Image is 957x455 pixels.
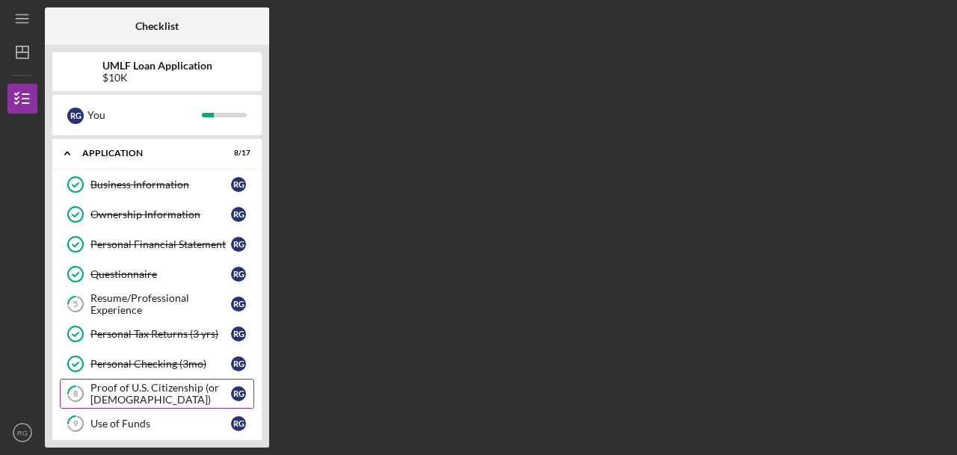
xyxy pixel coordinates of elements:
[102,60,212,72] b: UMLF Loan Application
[67,108,84,124] div: R G
[73,389,78,399] tspan: 8
[90,328,231,340] div: Personal Tax Returns (3 yrs)
[17,429,28,437] text: RG
[90,358,231,370] div: Personal Checking (3mo)
[73,300,78,309] tspan: 5
[60,229,254,259] a: Personal Financial StatementRG
[60,199,254,229] a: Ownership InformationRG
[73,419,79,429] tspan: 9
[231,297,246,312] div: R G
[60,409,254,439] a: 9Use of FundsRG
[90,208,231,220] div: Ownership Information
[231,207,246,222] div: R G
[60,379,254,409] a: 8Proof of U.S. Citizenship (or [DEMOGRAPHIC_DATA])RG
[60,319,254,349] a: Personal Tax Returns (3 yrs)RG
[231,356,246,371] div: R G
[231,326,246,341] div: R G
[90,292,231,316] div: Resume/Professional Experience
[224,149,250,158] div: 8 / 17
[87,102,202,128] div: You
[90,382,231,406] div: Proof of U.S. Citizenship (or [DEMOGRAPHIC_DATA])
[231,386,246,401] div: R G
[231,237,246,252] div: R G
[231,177,246,192] div: R G
[231,416,246,431] div: R G
[60,289,254,319] a: 5Resume/Professional ExperienceRG
[231,267,246,282] div: R G
[7,418,37,448] button: RG
[135,20,179,32] b: Checklist
[90,238,231,250] div: Personal Financial Statement
[82,149,213,158] div: Application
[102,72,212,84] div: $10K
[90,179,231,191] div: Business Information
[60,170,254,199] a: Business InformationRG
[90,268,231,280] div: Questionnaire
[60,349,254,379] a: Personal Checking (3mo)RG
[60,259,254,289] a: QuestionnaireRG
[90,418,231,430] div: Use of Funds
